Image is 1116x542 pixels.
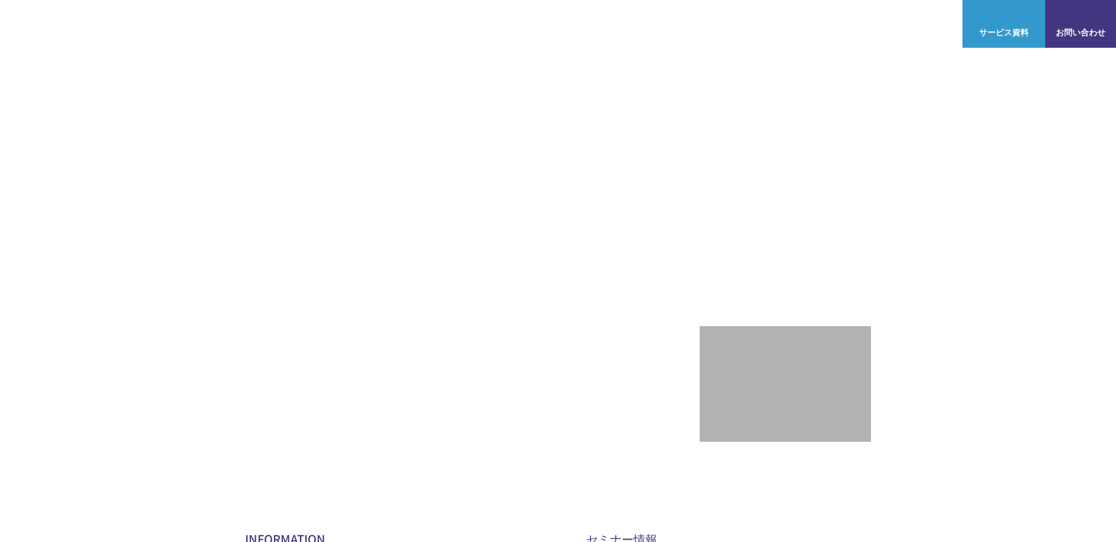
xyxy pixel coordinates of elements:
[962,26,1045,38] span: サービス資料
[994,9,1013,23] img: AWS総合支援サービス C-Chorus サービス資料
[465,343,677,400] img: AWS請求代行サービス 統合管理プラン
[718,227,853,272] p: 最上位プレミアティア サービスパートナー
[918,18,951,30] a: ログイン
[245,343,458,400] img: AWSとの戦略的協業契約 締結
[136,11,221,36] span: NHN テコラス AWS総合支援サービス
[772,227,799,244] em: AWS
[849,18,894,30] p: ナレッジ
[1045,26,1116,38] span: お問い合わせ
[606,18,651,30] p: サービス
[554,18,582,30] p: 強み
[18,9,221,38] a: AWS総合支援サービス C-Chorus NHN テコラスAWS総合支援サービス
[723,344,847,430] img: 契約件数
[674,18,769,30] p: 業種別ソリューション
[245,130,700,182] p: AWSの導入からコスト削減、 構成・運用の最適化からデータ活用まで 規模や業種業態を問わない マネージドサービスで
[1071,9,1090,23] img: お問い合わせ
[732,107,838,213] img: AWSプレミアティアサービスパートナー
[792,18,825,30] a: 導入事例
[245,194,700,307] h1: AWS ジャーニーの 成功を実現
